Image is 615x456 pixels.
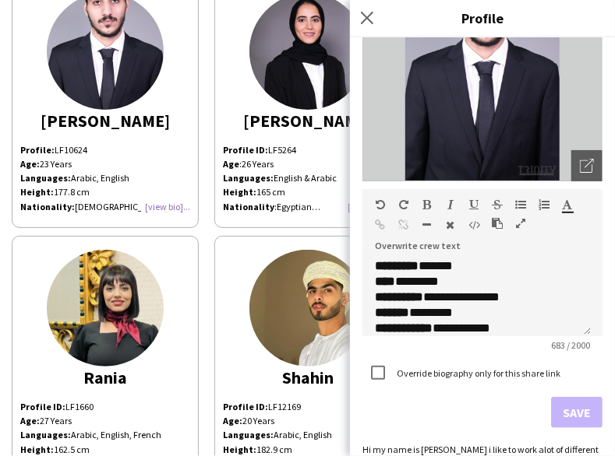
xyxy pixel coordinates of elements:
[47,250,164,367] img: thumb-ae90b02f-0bb0-4213-b908-a8d1efd67100.jpg
[422,198,433,211] button: Bold
[20,401,65,412] strong: Profile ID:
[223,172,274,184] strong: Languages:
[223,158,239,170] b: Age
[20,400,190,414] p: LF1660
[223,171,393,199] p: English & Arabic 165 cm
[468,219,479,231] button: HTML Code
[20,186,54,198] b: Height:
[223,370,393,384] div: Shahin
[223,114,393,128] div: [PERSON_NAME]
[350,8,615,28] h3: Profile
[562,198,573,211] button: Text Color
[398,198,409,211] button: Redo
[394,367,560,379] label: Override biography only for this share link
[223,401,268,412] b: Profile ID:
[20,172,71,184] b: Languages:
[20,201,75,212] b: Nationality:
[20,370,190,384] div: Rania
[422,219,433,231] button: Horizontal Line
[515,198,526,211] button: Unordered List
[242,158,274,170] span: 26 Years
[571,150,603,181] div: Open photos pop-in
[539,339,603,351] span: 683 / 2000
[223,444,256,455] b: Height:
[223,144,268,156] strong: Profile ID:
[223,201,274,212] b: Nationality
[445,219,456,231] button: Clear Formatting
[223,158,242,170] span: :
[277,201,320,212] span: Egyptian
[249,250,366,367] img: thumb-6f5225cb-eb92-4532-9672-4a19d921edca.jpg
[20,144,55,156] b: Profile:
[539,198,550,211] button: Ordered List
[492,217,503,230] button: Paste as plain text
[20,429,71,440] strong: Languages:
[20,444,54,455] strong: Height:
[492,198,503,211] button: Strikethrough
[20,158,40,170] b: Age:
[515,217,526,230] button: Fullscreen
[375,198,386,211] button: Undo
[468,198,479,211] button: Underline
[223,415,242,426] b: Age:
[20,143,190,214] p: LF10624 23 Years Arabic, English 177.8 cm [DEMOGRAPHIC_DATA]
[223,143,393,157] p: LF5264
[20,415,40,426] strong: Age:
[223,429,274,440] b: Languages:
[223,186,256,198] strong: Height:
[20,114,190,128] div: [PERSON_NAME]
[445,198,456,211] button: Italic
[223,201,277,212] span: :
